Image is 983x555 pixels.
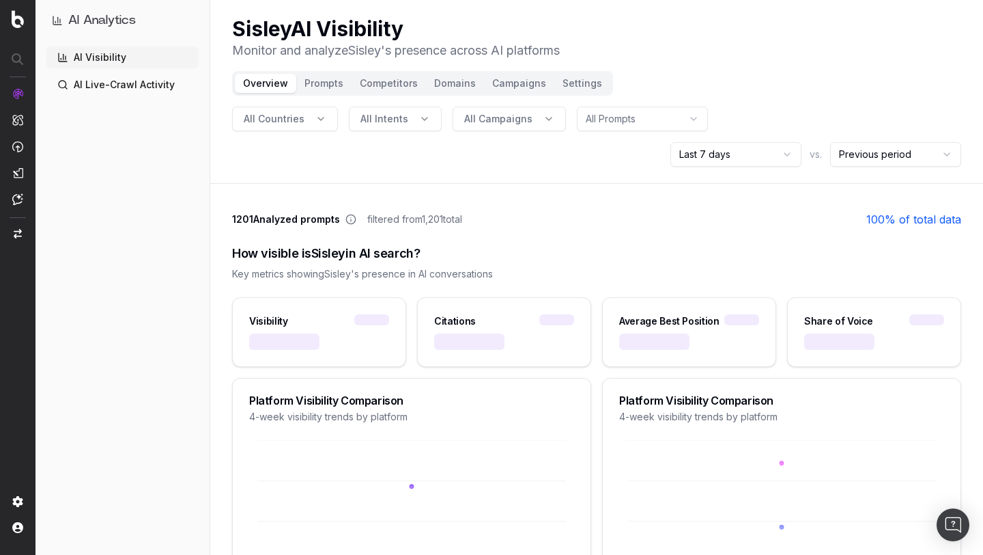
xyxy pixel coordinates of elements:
[619,314,720,328] div: Average Best Position
[484,74,554,93] button: Campaigns
[52,11,193,30] button: AI Analytics
[296,74,352,93] button: Prompts
[619,395,944,406] div: Platform Visibility Comparison
[360,112,408,126] span: All Intents
[12,114,23,126] img: Intelligence
[249,395,574,406] div: Platform Visibility Comparison
[12,10,24,28] img: Botify logo
[12,496,23,507] img: Setting
[12,193,23,205] img: Assist
[352,74,426,93] button: Competitors
[554,74,610,93] button: Settings
[232,41,560,60] p: Monitor and analyze Sisley 's presence across AI platforms
[244,112,304,126] span: All Countries
[367,213,462,226] span: filtered from 1,201 total
[464,112,532,126] span: All Campaigns
[46,74,199,96] a: AI Live-Crawl Activity
[46,46,199,68] a: AI Visibility
[232,267,961,281] div: Key metrics showing Sisley 's presence in AI conversations
[232,16,560,41] h1: Sisley AI Visibility
[426,74,484,93] button: Domains
[12,167,23,178] img: Studio
[804,314,873,328] div: Share of Voice
[12,88,23,99] img: Analytics
[235,74,296,93] button: Overview
[232,244,961,263] div: How visible is Sisley in AI search?
[937,509,969,541] div: Open Intercom Messenger
[619,410,944,424] div: 4-week visibility trends by platform
[68,11,136,30] h1: AI Analytics
[232,213,340,226] span: 1201 Analyzed prompts
[249,314,288,328] div: Visibility
[14,229,22,239] img: Switch project
[12,141,23,152] img: Activation
[810,148,822,161] span: vs.
[434,314,476,328] div: Citations
[866,211,961,228] a: 100% of total data
[249,410,574,424] div: 4-week visibility trends by platform
[12,522,23,533] img: My account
